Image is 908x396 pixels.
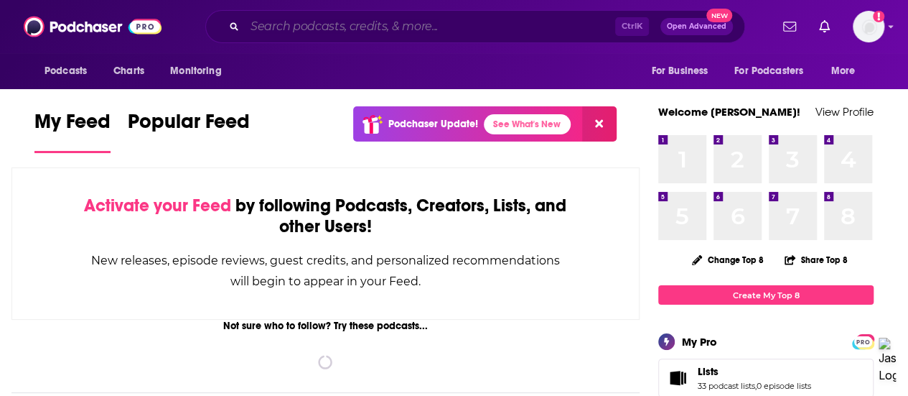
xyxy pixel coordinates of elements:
[45,61,87,81] span: Podcasts
[663,368,692,388] a: Lists
[128,109,250,142] span: Popular Feed
[84,195,567,237] div: by following Podcasts, Creators, Lists, and other Users!
[784,246,848,274] button: Share Top 8
[658,105,800,119] a: Welcome [PERSON_NAME]!
[813,14,836,39] a: Show notifications dropdown
[831,61,856,81] span: More
[667,23,726,30] span: Open Advanced
[24,13,162,40] img: Podchaser - Follow, Share and Rate Podcasts
[34,57,106,85] button: open menu
[160,57,240,85] button: open menu
[205,10,745,43] div: Search podcasts, credits, & more...
[34,109,111,142] span: My Feed
[104,57,153,85] a: Charts
[698,365,811,378] a: Lists
[853,11,884,42] button: Show profile menu
[815,105,874,119] a: View Profile
[854,336,871,347] span: PRO
[615,17,649,36] span: Ctrl K
[660,18,733,35] button: Open AdvancedNew
[821,57,874,85] button: open menu
[682,335,717,349] div: My Pro
[128,109,250,153] a: Popular Feed
[113,61,144,81] span: Charts
[388,118,478,130] p: Podchaser Update!
[84,195,231,216] span: Activate your Feed
[853,11,884,42] span: Logged in as RebRoz5
[777,14,802,39] a: Show notifications dropdown
[873,11,884,22] svg: Add a profile image
[84,250,567,292] div: New releases, episode reviews, guest credits, and personalized recommendations will begin to appe...
[734,61,803,81] span: For Podcasters
[34,109,111,153] a: My Feed
[641,57,726,85] button: open menu
[854,336,871,346] a: PRO
[11,320,640,332] div: Not sure who to follow? Try these podcasts...
[658,285,874,305] a: Create My Top 8
[755,381,757,391] span: ,
[725,57,824,85] button: open menu
[170,61,221,81] span: Monitoring
[484,114,571,134] a: See What's New
[853,11,884,42] img: User Profile
[245,15,615,38] input: Search podcasts, credits, & more...
[651,61,708,81] span: For Business
[706,9,732,22] span: New
[698,365,719,378] span: Lists
[683,251,772,269] button: Change Top 8
[757,381,811,391] a: 0 episode lists
[698,381,755,391] a: 33 podcast lists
